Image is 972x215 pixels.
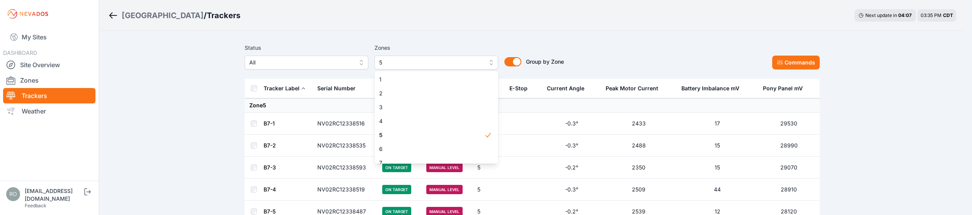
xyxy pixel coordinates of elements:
span: 7 [379,159,484,167]
div: 5 [375,71,498,164]
span: 6 [379,145,484,153]
span: 2 [379,90,484,97]
span: 4 [379,117,484,125]
span: 5 [379,58,483,67]
button: 5 [375,56,498,69]
span: 1 [379,76,484,83]
span: 5 [379,131,484,139]
span: 3 [379,103,484,111]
